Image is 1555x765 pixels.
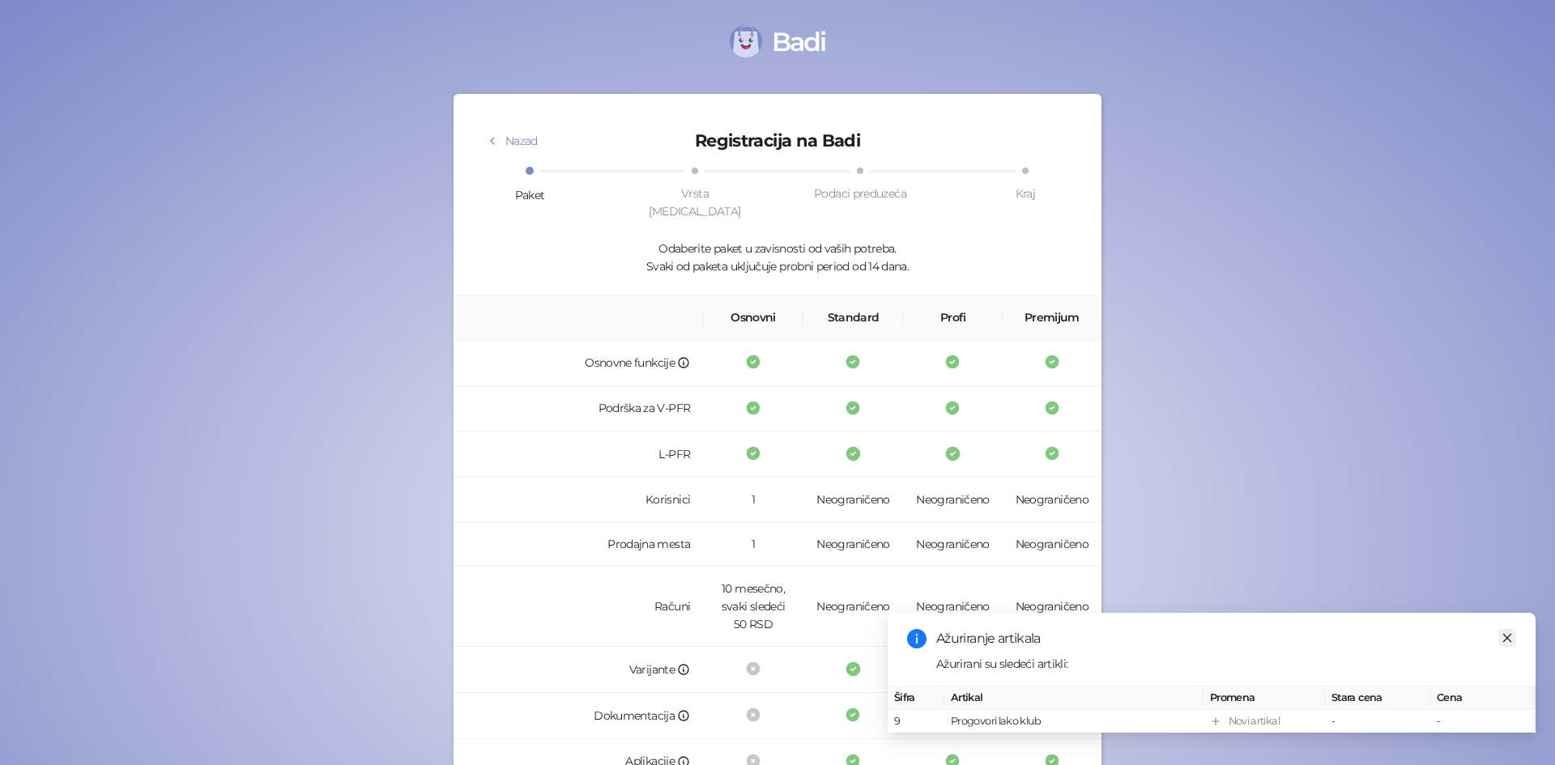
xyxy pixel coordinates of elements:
th: Profi [903,295,1002,340]
th: Šifra [888,686,944,710]
button: Nazad [473,128,551,154]
th: Promena [1204,686,1325,710]
th: Stara cena [1325,686,1430,710]
th: Osnovni [703,295,803,340]
div: Vrsta [MEDICAL_DATA] [638,185,752,220]
img: Logo [730,25,762,57]
th: Cena [1430,686,1536,710]
td: Varijante [454,647,703,693]
td: 9 [888,710,944,733]
th: Premijum [1003,295,1101,340]
td: L-PFR [454,431,703,478]
th: Artikal [944,686,1204,710]
div: Paket [515,186,545,204]
td: Prodajna mesta [454,522,703,567]
td: - [1430,710,1536,733]
div: Odaberite paket u zavisnosti od vaših potreba. Svaki od paketa uključuje probni period od 14 dana. [473,240,1082,275]
div: Ažuriranje artikala [936,629,1516,648]
td: Korisnici [454,478,703,522]
td: - [1325,710,1430,733]
div: Kraj [1016,185,1035,202]
td: Progovori lako klub [944,710,1204,733]
td: 10 mesečno, svaki sledeći 50 RSD [703,567,803,647]
td: Neograničeno [1003,478,1101,522]
th: Standard [803,295,904,340]
td: 1 [703,478,803,522]
td: Neograničeno [903,567,1002,647]
td: Neograničeno [803,522,904,567]
td: Neograničeno [803,478,904,522]
span: info-circle [907,629,927,648]
td: Računi [454,567,703,647]
a: Close [1498,629,1516,647]
h2: Registracija na Badi [594,127,960,154]
span: close [1502,632,1513,644]
div: Podaci preduzeća [814,185,906,202]
td: Neograničeno [1003,567,1101,647]
td: Neograničeno [903,522,1002,567]
div: Ažurirani su sledeći artikli: [936,655,1516,673]
td: 1 [703,522,803,567]
td: Podrška za V-PFR [454,386,703,432]
td: Neograničeno [903,478,1002,522]
td: Neograničeno [803,567,904,647]
td: Osnovne funkcije [454,340,703,386]
td: Dokumentacija [454,693,703,739]
div: Novi artikal [1229,713,1280,729]
span: Badi [772,26,825,57]
td: Neograničeno [1003,522,1101,567]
